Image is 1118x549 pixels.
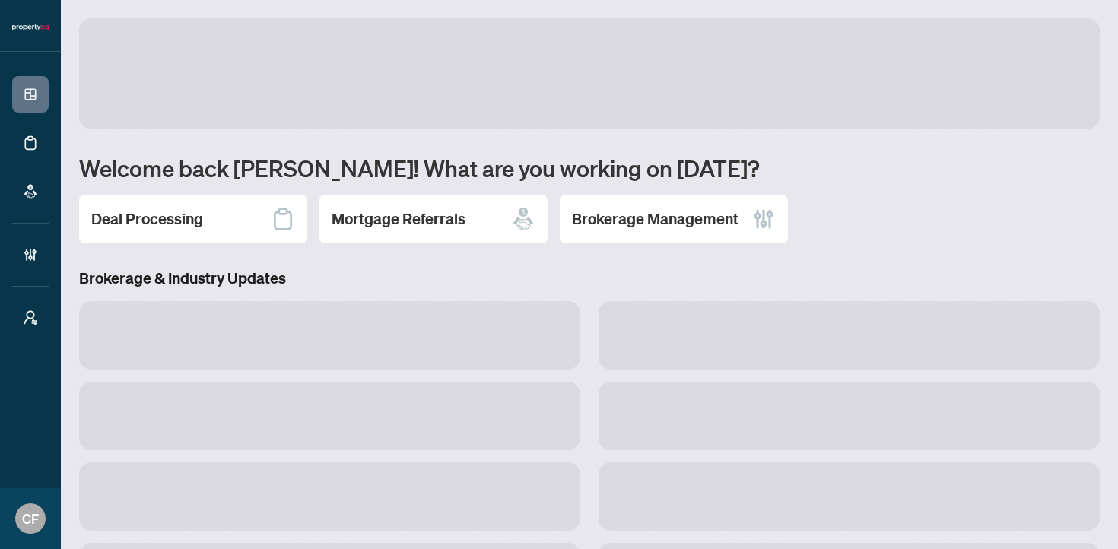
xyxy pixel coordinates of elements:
h1: Welcome back [PERSON_NAME]! What are you working on [DATE]? [79,154,1100,182]
h2: Brokerage Management [572,208,738,230]
h2: Deal Processing [91,208,203,230]
h2: Mortgage Referrals [332,208,465,230]
img: logo [12,23,49,32]
h3: Brokerage & Industry Updates [79,268,1100,289]
span: user-switch [23,310,38,325]
span: CF [22,508,39,529]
